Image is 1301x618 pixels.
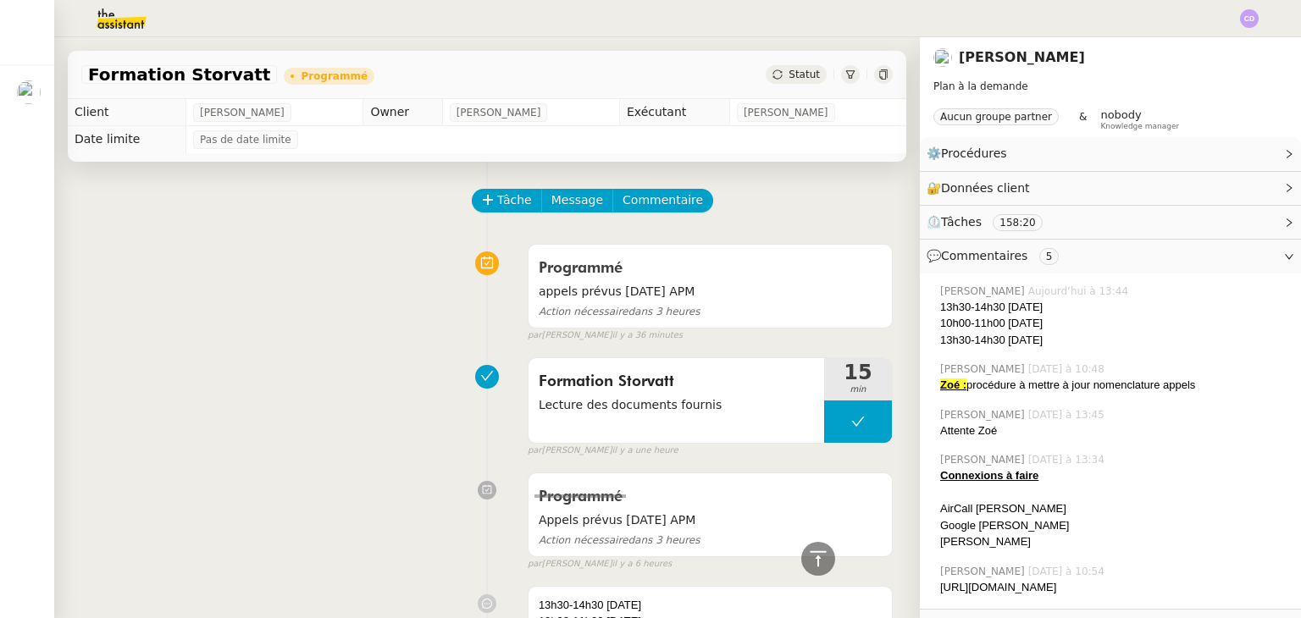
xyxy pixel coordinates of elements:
span: il y a une heure [612,444,678,458]
div: Programmé [301,71,368,81]
span: [PERSON_NAME] [744,104,828,121]
span: 💬 [927,249,1066,262]
span: Lecture des documents fournis [539,395,814,415]
span: dans 3 heures [539,306,700,317]
app-user-label: Knowledge manager [1100,108,1179,130]
u: Connexions à faire [940,469,1038,482]
div: Attente Zoé [940,422,1287,439]
span: par [528,328,542,343]
span: Procédures [941,146,1007,160]
span: Pas de date limite [200,131,291,148]
span: 15 [824,362,892,383]
span: appels prévus [DATE] APM [539,282,882,301]
div: [URL][DOMAIN_NAME] [940,579,1287,596]
span: Plan à la demande [933,80,1028,92]
span: Aujourd’hui à 13:44 [1028,284,1132,299]
span: Formation Storvatt [539,369,814,395]
span: Commentaires [941,249,1027,262]
span: Action nécessaire [539,306,628,317]
span: & [1079,108,1087,130]
span: Statut [789,69,820,80]
nz-tag: 5 [1039,248,1060,265]
span: [PERSON_NAME] [940,284,1028,299]
span: [PERSON_NAME] [940,361,1028,377]
div: 💬Commentaires 5 [920,240,1301,273]
div: 13h30-14h30 [DATE] [940,332,1287,349]
small: [PERSON_NAME] [528,557,672,571]
div: [PERSON_NAME] [940,533,1287,550]
span: [PERSON_NAME] [940,564,1028,579]
small: [PERSON_NAME] [528,328,683,343]
nz-tag: Aucun groupe partner [933,108,1059,125]
a: [PERSON_NAME] [959,49,1085,65]
span: il y a 6 heures [612,557,673,571]
td: Owner [363,99,442,126]
td: Date limite [68,126,186,153]
span: Programmé [539,489,623,505]
span: ⚙️ [927,144,1015,163]
span: Programmé [539,261,623,276]
button: Tâche [472,189,542,212]
span: min [824,383,892,397]
span: Tâches [941,215,982,229]
img: users%2FyQfMwtYgTqhRP2YHWHmG2s2LYaD3%2Favatar%2Fprofile-pic.png [933,48,952,67]
nz-tag: 158:20 [993,214,1042,231]
img: users%2FyQfMwtYgTqhRP2YHWHmG2s2LYaD3%2Favatar%2Fprofile-pic.png [17,80,41,104]
div: ⚙️Procédures [920,137,1301,170]
div: ⏲️Tâches 158:20 [920,206,1301,239]
div: 13h30-14h30 [DATE] [539,597,882,614]
span: [PERSON_NAME] [457,104,541,121]
small: [PERSON_NAME] [528,444,678,458]
span: Message [551,190,603,210]
div: 13h30-14h30 [DATE] [940,299,1287,316]
div: AirCall [PERSON_NAME] [940,500,1287,517]
span: dans 3 heures [539,534,700,546]
span: [DATE] à 10:54 [1028,564,1108,579]
div: procédure à mettre à jour nomenclature appels [940,377,1287,394]
span: il y a 36 minutes [612,328,684,343]
span: par [528,444,542,458]
img: svg [1240,9,1259,28]
span: [PERSON_NAME] [940,452,1028,467]
button: Message [541,189,613,212]
span: 🔐 [927,179,1037,198]
span: [DATE] à 13:45 [1028,407,1108,422]
span: Données client [941,181,1030,195]
span: [PERSON_NAME] [940,407,1028,422]
span: Appels prévus [DATE] APM [539,510,882,530]
div: 10h00-11h00 [DATE] [940,315,1287,332]
span: [DATE] à 13:34 [1028,452,1108,467]
span: Knowledge manager [1100,122,1179,131]
span: Commentaire [623,190,703,210]
div: 🔐Données client [920,172,1301,205]
span: ⏲️ [927,215,1056,229]
span: [PERSON_NAME] [200,104,285,121]
span: par [528,557,542,571]
u: Zoé : [940,378,966,391]
span: Formation Storvatt [88,66,270,83]
td: Client [68,99,186,126]
span: Action nécessaire [539,534,628,546]
span: Tâche [497,190,532,210]
td: Exécutant [619,99,729,126]
div: Google [PERSON_NAME] [940,517,1287,534]
span: [DATE] à 10:48 [1028,361,1108,377]
button: Commentaire [612,189,713,212]
span: nobody [1100,108,1141,121]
